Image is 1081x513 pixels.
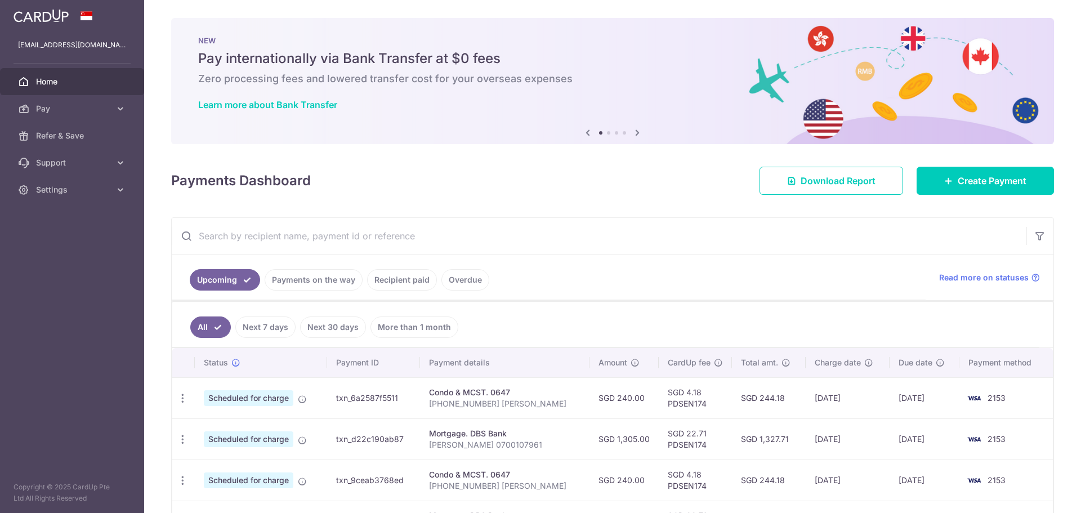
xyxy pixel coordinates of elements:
[171,171,311,191] h4: Payments Dashboard
[939,272,1040,283] a: Read more on statuses
[917,167,1054,195] a: Create Payment
[668,357,711,368] span: CardUp fee
[806,460,889,501] td: [DATE]
[198,72,1027,86] h6: Zero processing fees and lowered transfer cost for your overseas expenses
[741,357,778,368] span: Total amt.
[890,418,959,460] td: [DATE]
[327,418,421,460] td: txn_d22c190ab87
[429,480,580,492] p: [PHONE_NUMBER] [PERSON_NAME]
[204,390,293,406] span: Scheduled for charge
[429,428,580,439] div: Mortgage. DBS Bank
[589,418,659,460] td: SGD 1,305.00
[988,393,1006,403] span: 2153
[204,431,293,447] span: Scheduled for charge
[235,316,296,338] a: Next 7 days
[732,377,806,418] td: SGD 244.18
[420,348,589,377] th: Payment details
[589,377,659,418] td: SGD 240.00
[429,439,580,450] p: [PERSON_NAME] 0700107961
[429,398,580,409] p: [PHONE_NUMBER] [PERSON_NAME]
[806,377,889,418] td: [DATE]
[963,432,985,446] img: Bank Card
[190,316,231,338] a: All
[36,76,110,87] span: Home
[204,472,293,488] span: Scheduled for charge
[172,218,1026,254] input: Search by recipient name, payment id or reference
[429,469,580,480] div: Condo & MCST. 0647
[36,130,110,141] span: Refer & Save
[732,460,806,501] td: SGD 244.18
[14,9,69,23] img: CardUp
[327,460,421,501] td: txn_9ceab3768ed
[988,434,1006,444] span: 2153
[659,418,732,460] td: SGD 22.71 PDSEN174
[204,357,228,368] span: Status
[815,357,861,368] span: Charge date
[939,272,1029,283] span: Read more on statuses
[300,316,366,338] a: Next 30 days
[732,418,806,460] td: SGD 1,327.71
[659,460,732,501] td: SGD 4.18 PDSEN174
[589,460,659,501] td: SGD 240.00
[890,460,959,501] td: [DATE]
[36,103,110,114] span: Pay
[760,167,903,195] a: Download Report
[963,391,985,405] img: Bank Card
[598,357,627,368] span: Amount
[429,387,580,398] div: Condo & MCST. 0647
[327,348,421,377] th: Payment ID
[198,36,1027,45] p: NEW
[265,269,363,291] a: Payments on the way
[36,157,110,168] span: Support
[899,357,932,368] span: Due date
[327,377,421,418] td: txn_6a2587f5511
[958,174,1026,188] span: Create Payment
[988,475,1006,485] span: 2153
[801,174,875,188] span: Download Report
[198,50,1027,68] h5: Pay internationally via Bank Transfer at $0 fees
[806,418,889,460] td: [DATE]
[171,18,1054,144] img: Bank transfer banner
[36,184,110,195] span: Settings
[18,39,126,51] p: [EMAIL_ADDRESS][DOMAIN_NAME]
[890,377,959,418] td: [DATE]
[441,269,489,291] a: Overdue
[659,377,732,418] td: SGD 4.18 PDSEN174
[963,474,985,487] img: Bank Card
[198,99,337,110] a: Learn more about Bank Transfer
[190,269,260,291] a: Upcoming
[367,269,437,291] a: Recipient paid
[370,316,458,338] a: More than 1 month
[959,348,1053,377] th: Payment method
